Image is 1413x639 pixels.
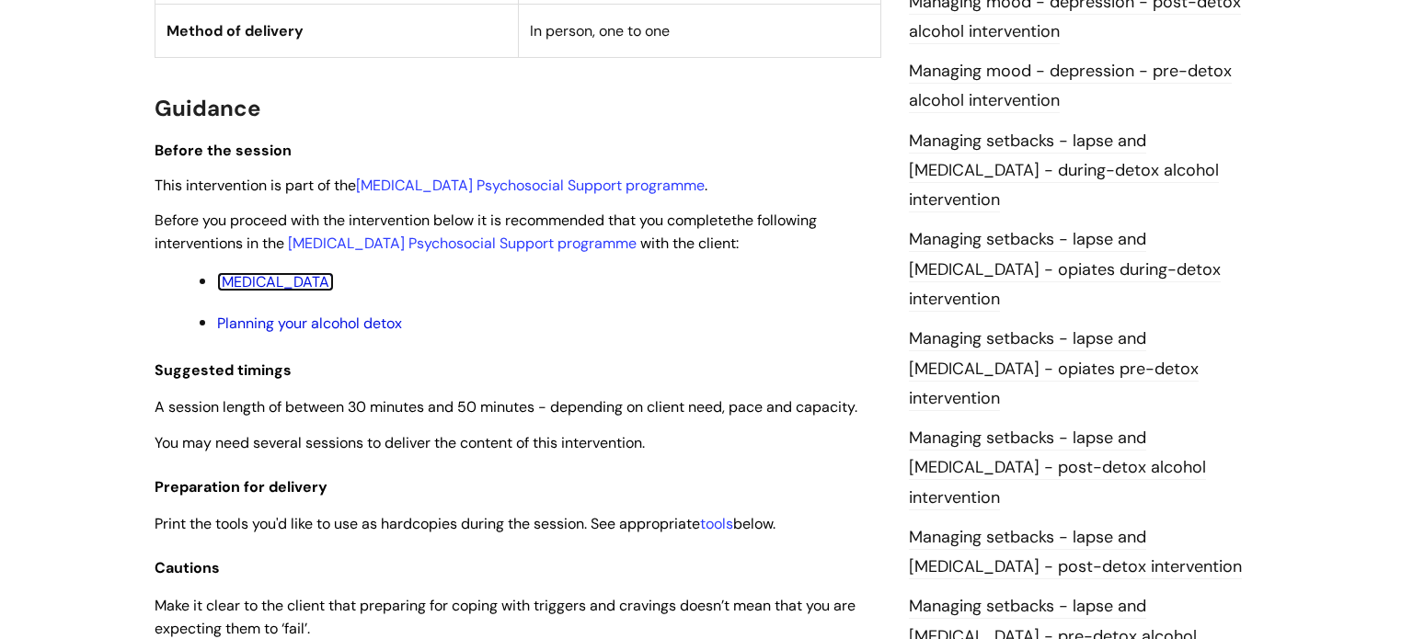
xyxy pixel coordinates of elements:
[700,514,733,533] a: tools
[356,176,705,195] a: [MEDICAL_DATA] Psychosocial Support programme
[155,433,645,452] span: You may need several sessions to deliver the content of this intervention.
[155,477,327,496] span: Preparation for delivery
[155,211,817,253] span: the following interventions in the with the client:
[909,526,1242,579] a: Managing setbacks - lapse and [MEDICAL_DATA] - post-detox intervention
[909,130,1219,213] a: Managing setbacks - lapse and [MEDICAL_DATA] - during-detox alcohol intervention
[155,141,292,160] span: Before the session
[155,596,856,638] span: Make it clear to the client that preparing for coping with triggers and cravings doesn’t mean tha...
[155,94,260,122] span: Guidance
[530,21,670,40] span: In person, one to one
[217,314,402,333] a: Planning your alcohol detox
[155,514,775,533] span: Print the tools you'd like to use as hardcopies during the session. See appropriate below.
[288,234,637,253] a: [MEDICAL_DATA] Psychosocial Support programme
[155,558,220,577] span: Cautions
[155,397,857,416] span: A session length of between 30 minutes and 50 minutes - depending on client need, pace and capacity.
[909,327,1199,411] a: Managing setbacks - lapse and [MEDICAL_DATA] - opiates pre-detox intervention
[909,60,1232,113] a: Managing mood - depression - pre-detox alcohol intervention
[909,228,1221,312] a: Managing setbacks - lapse and [MEDICAL_DATA] - opiates during-detox intervention
[155,211,731,230] span: Before you proceed with the intervention below it is recommended that you complete
[167,21,304,40] strong: Method of delivery
[155,360,292,380] span: Suggested timings
[155,176,707,195] span: This intervention is part of the .
[909,427,1206,510] a: Managing setbacks - lapse and [MEDICAL_DATA] - post-detox alcohol intervention
[217,272,334,291] a: [MEDICAL_DATA]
